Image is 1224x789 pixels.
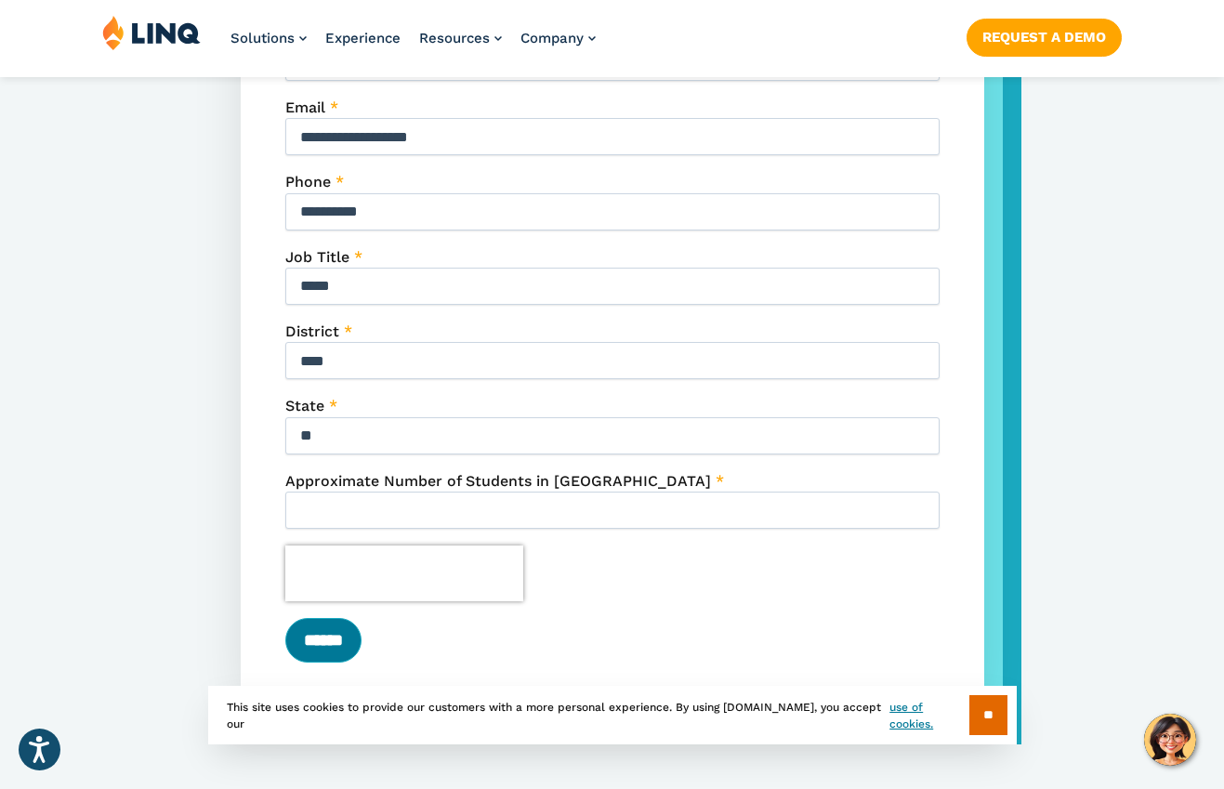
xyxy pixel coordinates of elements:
span: Resources [419,30,490,46]
a: use of cookies. [889,699,968,732]
span: State [285,397,324,414]
span: District [285,322,339,340]
span: Solutions [230,30,295,46]
img: LINQ | K‑12 Software [102,15,201,50]
nav: Primary Navigation [230,15,596,76]
button: Hello, have a question? Let’s chat. [1144,714,1196,766]
span: Phone [285,173,331,191]
span: Email [285,99,325,116]
a: Request a Demo [967,19,1122,56]
a: Resources [419,30,502,46]
div: This site uses cookies to provide our customers with a more personal experience. By using [DOMAIN... [208,686,1017,744]
a: Experience [325,30,401,46]
span: Company [520,30,584,46]
iframe: reCAPTCHA [285,546,523,601]
span: Approximate Number of Students in [GEOGRAPHIC_DATA] [285,472,711,490]
a: Solutions [230,30,307,46]
nav: Button Navigation [967,15,1122,56]
span: Job Title [285,248,349,266]
a: Company [520,30,596,46]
